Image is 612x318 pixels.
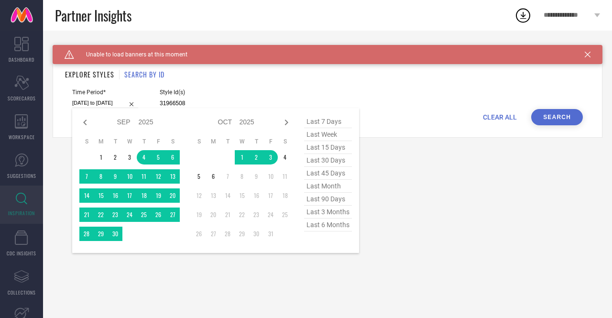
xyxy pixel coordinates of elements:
td: Wed Sep 24 2025 [122,208,137,222]
td: Sat Oct 11 2025 [278,169,292,184]
span: SCORECARDS [8,95,36,102]
td: Mon Oct 20 2025 [206,208,220,222]
span: Time Period* [72,89,138,96]
td: Wed Sep 17 2025 [122,188,137,203]
span: COLLECTIONS [8,289,36,296]
td: Sun Sep 14 2025 [79,188,94,203]
td: Sun Oct 12 2025 [192,188,206,203]
td: Mon Oct 13 2025 [206,188,220,203]
td: Tue Oct 07 2025 [220,169,235,184]
td: Mon Oct 06 2025 [206,169,220,184]
th: Saturday [165,138,180,145]
td: Tue Oct 21 2025 [220,208,235,222]
td: Fri Sep 19 2025 [151,188,165,203]
td: Tue Sep 16 2025 [108,188,122,203]
th: Sunday [79,138,94,145]
td: Sat Oct 18 2025 [278,188,292,203]
td: Fri Sep 05 2025 [151,150,165,164]
th: Tuesday [220,138,235,145]
span: last 3 months [304,206,352,219]
span: INSPIRATION [8,209,35,217]
h1: SEARCH BY ID [124,69,164,79]
td: Wed Oct 08 2025 [235,169,249,184]
button: Search [531,109,583,125]
span: last 6 months [304,219,352,231]
td: Wed Sep 10 2025 [122,169,137,184]
span: last 15 days [304,141,352,154]
td: Sun Oct 26 2025 [192,227,206,241]
td: Mon Sep 22 2025 [94,208,108,222]
span: CLEAR ALL [483,113,517,121]
td: Tue Sep 23 2025 [108,208,122,222]
td: Thu Oct 30 2025 [249,227,263,241]
th: Wednesday [235,138,249,145]
th: Monday [206,138,220,145]
span: Unable to load banners at this moment [74,51,187,58]
td: Fri Sep 26 2025 [151,208,165,222]
th: Friday [151,138,165,145]
td: Wed Sep 03 2025 [122,150,137,164]
td: Thu Oct 09 2025 [249,169,263,184]
span: last 45 days [304,167,352,180]
td: Sun Oct 05 2025 [192,169,206,184]
td: Mon Sep 15 2025 [94,188,108,203]
td: Fri Oct 17 2025 [263,188,278,203]
td: Tue Sep 09 2025 [108,169,122,184]
span: last week [304,128,352,141]
td: Sat Oct 04 2025 [278,150,292,164]
td: Fri Oct 03 2025 [263,150,278,164]
td: Fri Sep 12 2025 [151,169,165,184]
td: Thu Oct 02 2025 [249,150,263,164]
td: Thu Sep 11 2025 [137,169,151,184]
span: last 7 days [304,115,352,128]
th: Thursday [249,138,263,145]
td: Sat Sep 27 2025 [165,208,180,222]
td: Thu Oct 16 2025 [249,188,263,203]
td: Wed Oct 01 2025 [235,150,249,164]
div: Previous month [79,117,91,128]
td: Mon Oct 27 2025 [206,227,220,241]
th: Sunday [192,138,206,145]
td: Sat Sep 06 2025 [165,150,180,164]
td: Sun Sep 28 2025 [79,227,94,241]
td: Thu Sep 25 2025 [137,208,151,222]
td: Mon Sep 08 2025 [94,169,108,184]
input: Enter comma separated style ids e.g. 12345, 67890 [160,98,298,109]
span: SUGGESTIONS [7,172,36,179]
div: Next month [281,117,292,128]
span: last 30 days [304,154,352,167]
td: Thu Sep 18 2025 [137,188,151,203]
div: Open download list [514,7,532,24]
span: last month [304,180,352,193]
span: WORKSPACE [9,133,35,141]
td: Tue Oct 14 2025 [220,188,235,203]
td: Wed Oct 22 2025 [235,208,249,222]
td: Thu Oct 23 2025 [249,208,263,222]
div: Back TO Dashboard [53,45,602,52]
th: Saturday [278,138,292,145]
th: Friday [263,138,278,145]
td: Sat Sep 20 2025 [165,188,180,203]
td: Fri Oct 31 2025 [263,227,278,241]
td: Tue Oct 28 2025 [220,227,235,241]
span: CDC INSIGHTS [7,250,36,257]
td: Wed Oct 15 2025 [235,188,249,203]
input: Select time period [72,98,138,108]
h1: EXPLORE STYLES [65,69,114,79]
span: last 90 days [304,193,352,206]
td: Tue Sep 02 2025 [108,150,122,164]
span: Partner Insights [55,6,131,25]
td: Sat Oct 25 2025 [278,208,292,222]
td: Sun Sep 07 2025 [79,169,94,184]
td: Mon Sep 01 2025 [94,150,108,164]
span: Style Id(s) [160,89,298,96]
td: Tue Sep 30 2025 [108,227,122,241]
td: Mon Sep 29 2025 [94,227,108,241]
td: Fri Oct 24 2025 [263,208,278,222]
td: Fri Oct 10 2025 [263,169,278,184]
td: Thu Sep 04 2025 [137,150,151,164]
td: Sat Sep 13 2025 [165,169,180,184]
td: Wed Oct 29 2025 [235,227,249,241]
th: Monday [94,138,108,145]
td: Sun Oct 19 2025 [192,208,206,222]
